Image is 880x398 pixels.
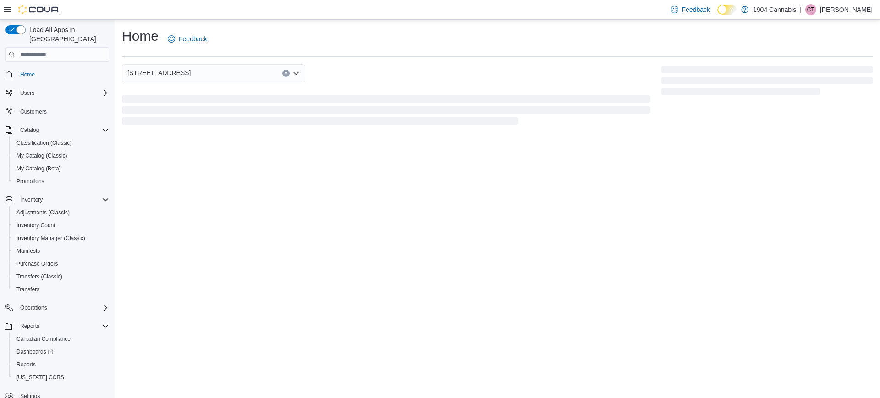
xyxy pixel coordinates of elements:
[800,4,802,15] p: |
[16,106,50,117] a: Customers
[9,175,113,188] button: Promotions
[13,150,71,161] a: My Catalog (Classic)
[13,359,39,370] a: Reports
[16,152,67,159] span: My Catalog (Classic)
[282,70,290,77] button: Clear input
[16,361,36,368] span: Reports
[9,149,113,162] button: My Catalog (Classic)
[20,322,39,330] span: Reports
[667,0,714,19] a: Feedback
[9,371,113,384] button: [US_STATE] CCRS
[2,87,113,99] button: Users
[9,219,113,232] button: Inventory Count
[13,258,109,269] span: Purchase Orders
[16,321,43,332] button: Reports
[13,137,109,148] span: Classification (Classic)
[13,284,43,295] a: Transfers
[13,372,68,383] a: [US_STATE] CCRS
[2,124,113,136] button: Catalog
[16,125,43,136] button: Catalog
[2,320,113,333] button: Reports
[13,220,59,231] a: Inventory Count
[820,4,873,15] p: [PERSON_NAME]
[13,207,109,218] span: Adjustments (Classic)
[9,162,113,175] button: My Catalog (Beta)
[9,257,113,270] button: Purchase Orders
[9,358,113,371] button: Reports
[13,271,66,282] a: Transfers (Classic)
[16,165,61,172] span: My Catalog (Beta)
[16,178,44,185] span: Promotions
[2,67,113,81] button: Home
[807,4,814,15] span: CT
[16,194,46,205] button: Inventory
[2,105,113,118] button: Customers
[661,68,873,97] span: Loading
[16,302,51,313] button: Operations
[292,70,300,77] button: Open list of options
[16,125,109,136] span: Catalog
[16,106,109,117] span: Customers
[26,25,109,44] span: Load All Apps in [GEOGRAPHIC_DATA]
[13,150,109,161] span: My Catalog (Classic)
[13,137,76,148] a: Classification (Classic)
[16,69,38,80] a: Home
[13,220,109,231] span: Inventory Count
[16,374,64,381] span: [US_STATE] CCRS
[16,286,39,293] span: Transfers
[13,163,109,174] span: My Catalog (Beta)
[16,335,71,343] span: Canadian Compliance
[9,333,113,345] button: Canadian Compliance
[717,5,737,15] input: Dark Mode
[16,68,109,80] span: Home
[16,302,109,313] span: Operations
[16,247,40,255] span: Manifests
[20,89,34,97] span: Users
[16,209,70,216] span: Adjustments (Classic)
[13,333,109,344] span: Canadian Compliance
[9,345,113,358] a: Dashboards
[13,333,74,344] a: Canadian Compliance
[805,4,816,15] div: Cody Tomlinson
[20,71,35,78] span: Home
[20,196,43,203] span: Inventory
[20,108,47,115] span: Customers
[13,372,109,383] span: Washington CCRS
[18,5,60,14] img: Cova
[16,222,55,229] span: Inventory Count
[13,245,44,256] a: Manifests
[13,163,65,174] a: My Catalog (Beta)
[179,34,207,44] span: Feedback
[16,260,58,267] span: Purchase Orders
[16,348,53,355] span: Dashboards
[9,283,113,296] button: Transfers
[122,97,650,126] span: Loading
[13,346,109,357] span: Dashboards
[9,206,113,219] button: Adjustments (Classic)
[16,234,85,242] span: Inventory Manager (Classic)
[13,176,109,187] span: Promotions
[13,233,89,244] a: Inventory Manager (Classic)
[13,207,73,218] a: Adjustments (Classic)
[127,67,191,78] span: [STREET_ADDRESS]
[2,301,113,314] button: Operations
[16,139,72,147] span: Classification (Classic)
[16,321,109,332] span: Reports
[13,258,62,269] a: Purchase Orders
[682,5,710,14] span: Feedback
[9,136,113,149] button: Classification (Classic)
[16,87,109,98] span: Users
[9,245,113,257] button: Manifests
[16,194,109,205] span: Inventory
[13,346,57,357] a: Dashboards
[20,304,47,311] span: Operations
[13,233,109,244] span: Inventory Manager (Classic)
[13,284,109,295] span: Transfers
[9,270,113,283] button: Transfers (Classic)
[164,30,210,48] a: Feedback
[13,245,109,256] span: Manifests
[13,176,48,187] a: Promotions
[20,126,39,134] span: Catalog
[2,193,113,206] button: Inventory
